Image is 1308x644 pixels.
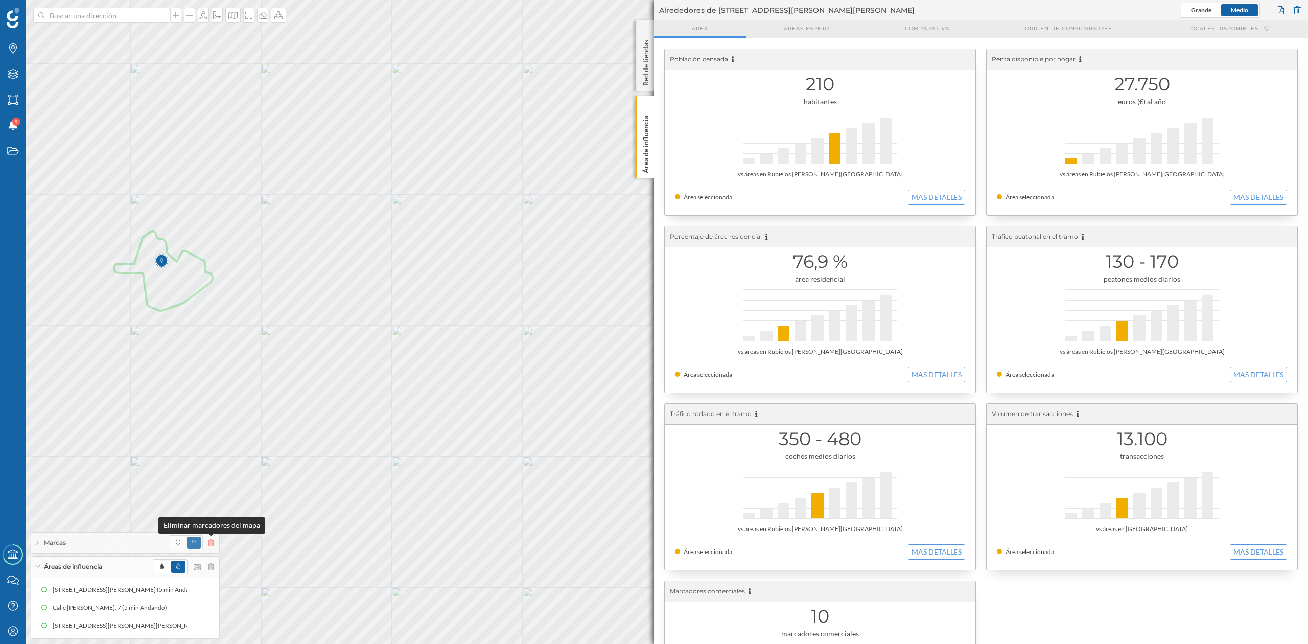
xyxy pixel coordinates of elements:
[1006,371,1054,378] span: Área seleccionada
[997,429,1287,449] h1: 13.100
[1230,190,1287,205] button: MAS DETALLES
[641,111,651,173] p: Área de influencia
[1006,193,1054,201] span: Área seleccionada
[675,629,965,639] div: marcadores comerciales
[987,404,1297,425] div: Volumen de transacciones
[908,190,965,205] button: MAS DETALLES
[684,371,732,378] span: Área seleccionada
[997,524,1287,534] div: vs áreas en [GEOGRAPHIC_DATA]
[997,169,1287,179] div: vs áreas en Rubielos [PERSON_NAME][GEOGRAPHIC_DATA]
[997,451,1287,462] div: transacciones
[641,36,651,86] p: Red de tiendas
[908,367,965,382] button: MAS DETALLES
[665,581,975,602] div: Marcadores comerciales
[1006,548,1054,556] span: Área seleccionada
[997,75,1287,94] h1: 27.750
[675,169,965,179] div: vs áreas en Rubielos [PERSON_NAME][GEOGRAPHIC_DATA]
[692,25,708,32] span: Area
[997,97,1287,107] div: euros (€) al año
[905,25,949,32] span: Comparativa
[7,8,19,28] img: Geoblink Logo
[53,603,172,613] div: Calle [PERSON_NAME], 7 (5 min Andando)
[51,620,253,631] div: [STREET_ADDRESS][PERSON_NAME][PERSON_NAME] (5 min Andando)
[44,538,66,547] span: Marcas
[675,97,965,107] div: habitantes
[675,347,965,357] div: vs áreas en Rubielos [PERSON_NAME][GEOGRAPHIC_DATA]
[675,274,965,284] div: área residencial
[675,75,965,94] h1: 210
[675,524,965,534] div: vs áreas en Rubielos [PERSON_NAME][GEOGRAPHIC_DATA]
[675,607,965,626] h1: 10
[987,49,1297,70] div: Renta disponible por hogar
[684,193,732,201] span: Área seleccionada
[1025,25,1112,32] span: Origen de consumidores
[665,404,975,425] div: Tráfico rodado en el tramo
[20,7,57,16] span: Soporte
[997,274,1287,284] div: peatones medios diarios
[15,117,18,127] span: 9
[44,562,102,571] span: Áreas de influencia
[1230,367,1287,382] button: MAS DETALLES
[1187,25,1258,32] span: Locales disponibles
[1230,544,1287,560] button: MAS DETALLES
[1231,6,1248,14] span: Medio
[665,49,975,70] div: Población censada
[675,252,965,271] h1: 76,9 %
[987,226,1297,247] div: Tráfico peatonal en el tramo
[997,252,1287,271] h1: 130 - 170
[784,25,829,32] span: Áreas espejo
[675,429,965,449] h1: 350 - 480
[997,347,1287,357] div: vs áreas en Rubielos [PERSON_NAME][GEOGRAPHIC_DATA]
[684,548,732,556] span: Área seleccionada
[665,226,975,247] div: Porcentaje de área residencial
[155,251,168,272] img: Marker
[1191,6,1211,14] span: Grande
[53,585,207,595] div: [STREET_ADDRESS][PERSON_NAME] (5 min Andando)
[675,451,965,462] div: coches medios diarios
[659,5,915,15] span: Alrededores de [STREET_ADDRESS][PERSON_NAME][PERSON_NAME]
[908,544,965,560] button: MAS DETALLES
